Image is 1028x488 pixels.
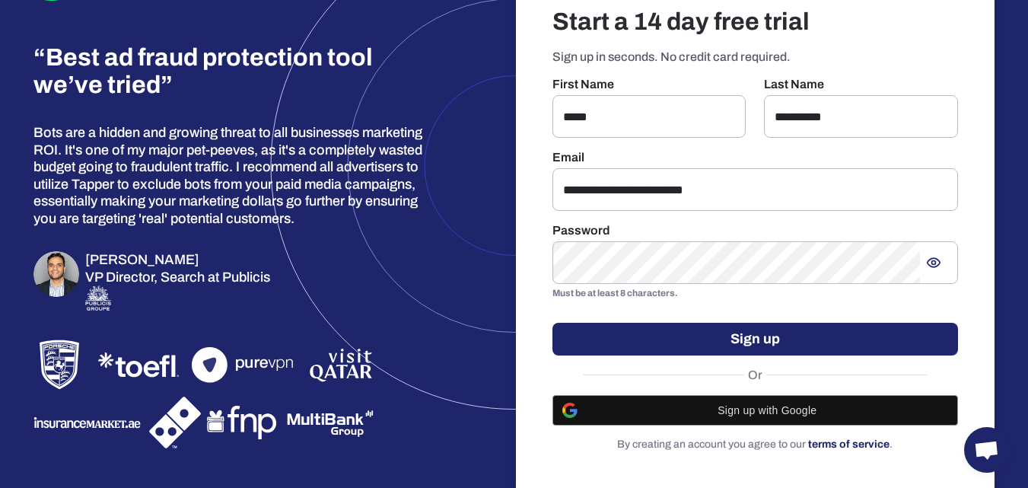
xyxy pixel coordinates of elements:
p: Must be at least 8 characters. [552,286,959,301]
span: Or [744,368,766,383]
h6: [PERSON_NAME] [85,251,270,269]
img: InsuranceMarket [33,413,143,433]
img: Porsche [33,339,85,391]
p: Last Name [764,77,958,92]
img: VisitQatar [307,346,374,384]
p: Password [552,223,959,238]
a: terms of service [808,439,890,450]
h3: “Best ad fraud protection tool we’ve tried” [33,44,380,100]
p: First Name [552,77,746,92]
button: Sign up with Google [552,395,959,426]
img: Publicis [85,285,111,311]
button: Sign up [552,323,959,356]
p: VP Director, Search at Publicis [85,269,270,286]
img: PureVPN [192,347,301,383]
a: Open chat [964,427,1010,473]
span: Sign up with Google [587,404,949,416]
h3: Start a 14 day free trial [552,7,959,37]
p: By creating an account you agree to our . [552,438,959,451]
p: Sign up in seconds. No credit card required. [552,49,959,65]
img: Multibank [286,403,374,442]
img: FNP [207,401,280,444]
img: Omar Zahriyeh [33,251,79,297]
p: Email [552,150,959,165]
p: Bots are a hidden and growing threat to all businesses marketing ROI. It's one of my major pet-pe... [33,124,440,227]
button: Show password [920,249,947,276]
img: Dominos [149,397,201,448]
img: TOEFL [91,346,186,384]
